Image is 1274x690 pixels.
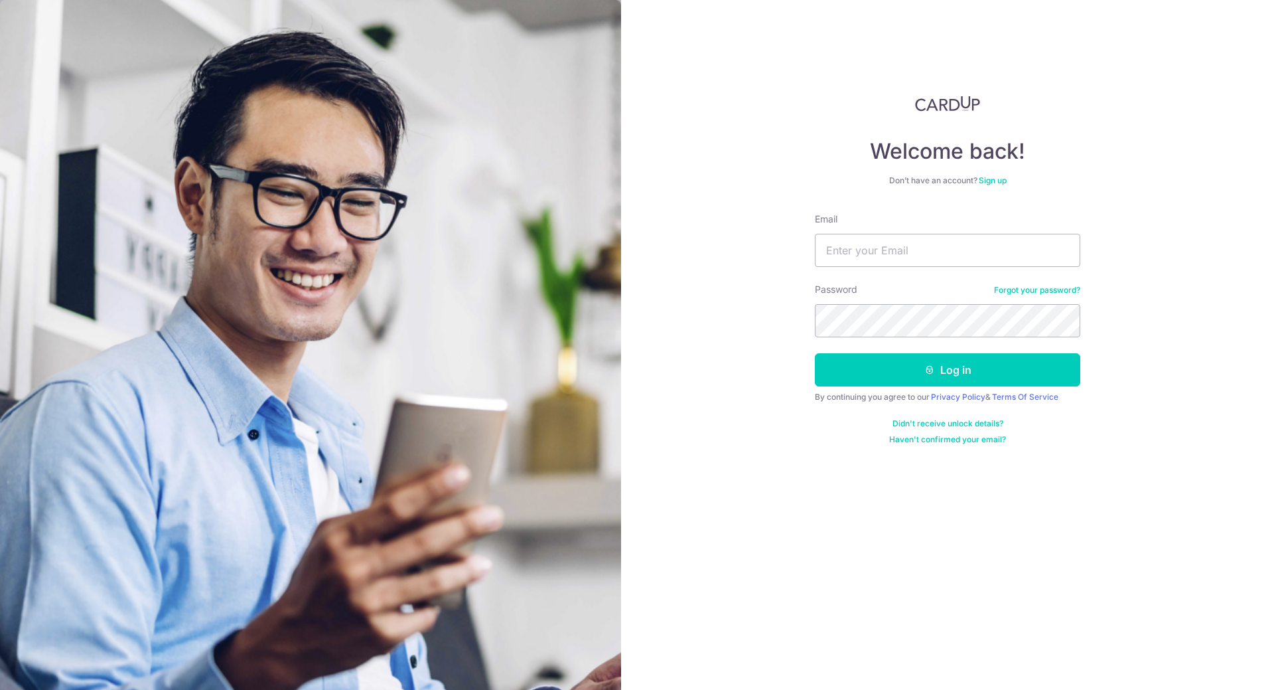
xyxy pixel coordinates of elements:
input: Enter your Email [815,234,1080,267]
label: Email [815,213,837,226]
a: Forgot your password? [994,285,1080,296]
a: Sign up [979,175,1007,185]
button: Log in [815,353,1080,387]
div: By continuing you agree to our & [815,392,1080,402]
label: Password [815,283,857,296]
img: CardUp Logo [915,96,980,112]
h4: Welcome back! [815,138,1080,165]
a: Haven't confirmed your email? [889,434,1006,445]
a: Terms Of Service [992,392,1058,402]
a: Didn't receive unlock details? [892,418,1003,429]
div: Don’t have an account? [815,175,1080,186]
a: Privacy Policy [931,392,985,402]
